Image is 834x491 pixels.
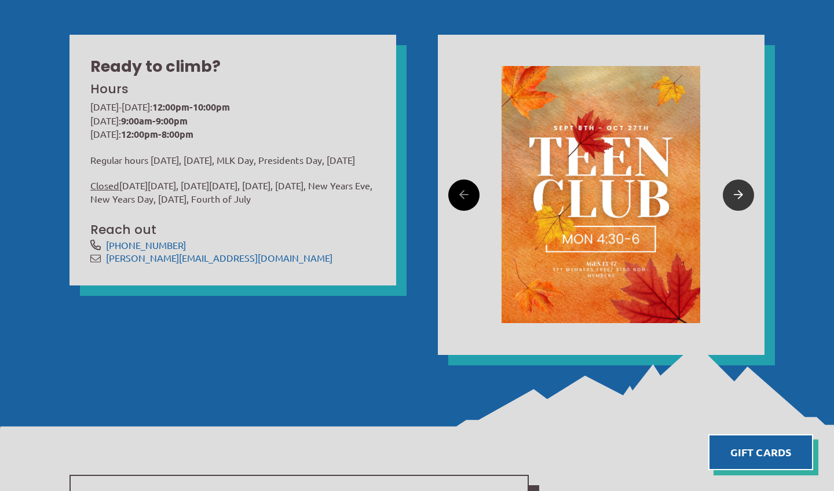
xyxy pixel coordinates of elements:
h2: Ready to climb? [90,56,375,78]
p: [DATE]-[DATE]: [DATE]: [DATE]: [90,100,375,141]
img: Image [502,66,700,323]
h3: Hours [90,80,373,98]
span: Closed [90,179,119,191]
p: Regular hours [DATE], [DATE], MLK Day, Presidents Day, [DATE] [90,153,375,167]
strong: 12:00pm-10:00pm [152,101,230,113]
strong: 9:00am-9:00pm [121,115,188,127]
a: [PERSON_NAME][EMAIL_ADDRESS][DOMAIN_NAME] [106,252,332,263]
a: [PHONE_NUMBER] [106,239,186,251]
p: [DATE][DATE], [DATE][DATE], [DATE], [DATE], New Years Eve, New Years Day, [DATE], Fourth of July [90,179,375,205]
h3: Reach out [90,221,375,239]
strong: 12:00pm-8:00pm [121,128,193,140]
